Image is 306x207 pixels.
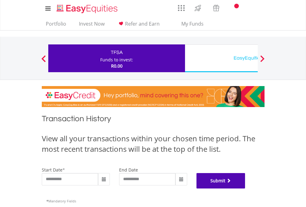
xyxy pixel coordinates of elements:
[42,113,265,127] h1: Transaction History
[174,2,189,11] a: AppsGrid
[172,20,213,28] span: My Funds
[46,199,76,203] span: Mandatory Fields
[100,57,133,63] div: Funds to invest:
[196,173,245,188] button: Submit
[52,48,181,57] div: TFSA
[225,2,241,14] a: Notifications
[178,5,185,11] img: grid-menu-icon.svg
[125,20,160,27] span: Refer and Earn
[256,58,269,64] button: Next
[43,21,69,30] a: Portfolio
[241,2,257,14] a: FAQ's and Support
[42,133,265,155] div: View all your transactions within your chosen time period. The most recent transactions will be a...
[76,21,107,30] a: Invest Now
[119,167,138,173] label: end date
[42,86,265,107] img: EasyCredit Promotion Banner
[42,167,62,173] label: start date
[193,3,203,13] img: thrive-v2.svg
[54,2,120,14] a: Home page
[37,58,50,64] button: Previous
[207,2,225,13] a: Vouchers
[111,63,123,69] span: R0.00
[55,4,120,14] img: EasyEquities_Logo.png
[211,3,221,13] img: vouchers-v2.svg
[257,2,273,15] a: My Profile
[115,21,162,30] a: Refer and Earn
